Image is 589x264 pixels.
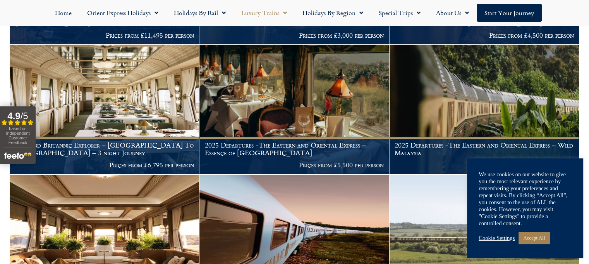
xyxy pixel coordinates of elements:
[199,45,389,174] a: 2025 Departures -The Eastern and Oriental Express – Essence of [GEOGRAPHIC_DATA] Prices from £5,5...
[395,12,574,27] h1: 2025 Departures -The Eastern and Oriental Express – Wellness & The Essence [GEOGRAPHIC_DATA]
[205,12,384,27] h1: The Andean Explorer – [GEOGRAPHIC_DATA] by Luxury Train 2025
[166,4,234,22] a: Holidays by Rail
[205,141,384,156] h1: 2025 Departures -The Eastern and Oriental Express – Essence of [GEOGRAPHIC_DATA]
[428,4,477,22] a: About Us
[395,141,574,156] h1: 2025 Departures -The Eastern and Oriental Express – Wild Malaysia
[395,31,574,39] p: Prices from £4,500 per person
[295,4,371,22] a: Holidays by Region
[47,4,79,22] a: Home
[15,141,194,156] h1: Belmond Britannic Explorer – [GEOGRAPHIC_DATA] To [GEOGRAPHIC_DATA] – 3 night Journey
[15,12,194,27] h1: Seven Stars [GEOGRAPHIC_DATA]: [GEOGRAPHIC_DATA] by Luxury Train
[79,4,166,22] a: Orient Express Holidays
[10,45,199,174] a: Belmond Britannic Explorer – [GEOGRAPHIC_DATA] To [GEOGRAPHIC_DATA] – 3 night Journey Prices from...
[477,4,542,22] a: Start your Journey
[479,234,515,241] a: Cookie Settings
[234,4,295,22] a: Luxury Trains
[205,161,384,169] p: Prices from £5,500 per person
[205,31,384,39] p: Prices from £3,000 per person
[4,4,585,22] nav: Menu
[371,4,428,22] a: Special Trips
[390,45,579,174] a: 2025 Departures -The Eastern and Oriental Express – Wild Malaysia Prices from £5,550 per person
[15,31,194,39] p: Prices from £11,495 per person
[395,161,574,169] p: Prices from £5,550 per person
[479,171,572,227] div: We use cookies on our website to give you the most relevant experience by remembering your prefer...
[519,232,550,244] a: Accept All
[15,161,194,169] p: Prices from £6,795 per person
